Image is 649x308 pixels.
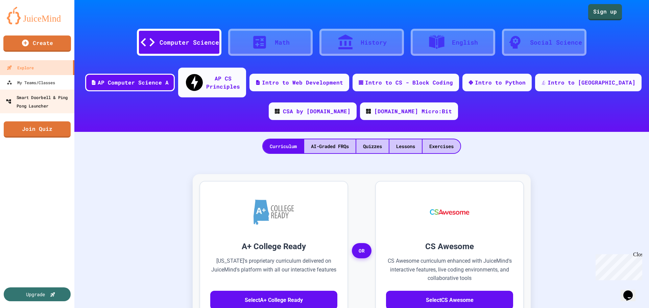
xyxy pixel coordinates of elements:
[7,64,34,72] div: Explore
[160,38,219,47] div: Computer Science
[210,240,337,253] h3: A+ College Ready
[621,281,642,301] iframe: chat widget
[423,192,476,232] img: CS Awesome
[530,38,582,47] div: Social Science
[254,199,294,225] img: A+ College Ready
[283,107,351,115] div: CSA by [DOMAIN_NAME]
[361,38,387,47] div: History
[263,139,304,153] div: Curriculum
[206,74,240,91] div: AP CS Principles
[4,121,71,138] a: Join Quiz
[452,38,478,47] div: English
[386,257,513,283] p: CS Awesome curriculum enhanced with JuiceMind's interactive features, live coding environments, a...
[386,240,513,253] h3: CS Awesome
[423,139,460,153] div: Exercises
[210,257,337,283] p: [US_STATE]'s proprietary curriculum delivered on JuiceMind's platform with all our interactive fe...
[352,243,371,259] span: OR
[275,38,290,47] div: Math
[389,139,422,153] div: Lessons
[304,139,356,153] div: AI-Graded FRQs
[475,78,526,87] div: Intro to Python
[98,78,169,87] div: AP Computer Science A
[365,78,453,87] div: Intro to CS - Block Coding
[7,7,68,24] img: logo-orange.svg
[374,107,452,115] div: [DOMAIN_NAME] Micro:Bit
[6,93,73,110] div: Smart Doorbell & Ping Pong Launcher
[548,78,635,87] div: Intro to [GEOGRAPHIC_DATA]
[3,3,47,43] div: Chat with us now!Close
[26,291,45,298] div: Upgrade
[275,109,280,114] img: CODE_logo_RGB.png
[366,109,371,114] img: CODE_logo_RGB.png
[593,252,642,280] iframe: chat widget
[588,4,622,20] a: Sign up
[356,139,389,153] div: Quizzes
[7,78,55,87] div: My Teams/Classes
[3,35,71,52] a: Create
[262,78,343,87] div: Intro to Web Development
